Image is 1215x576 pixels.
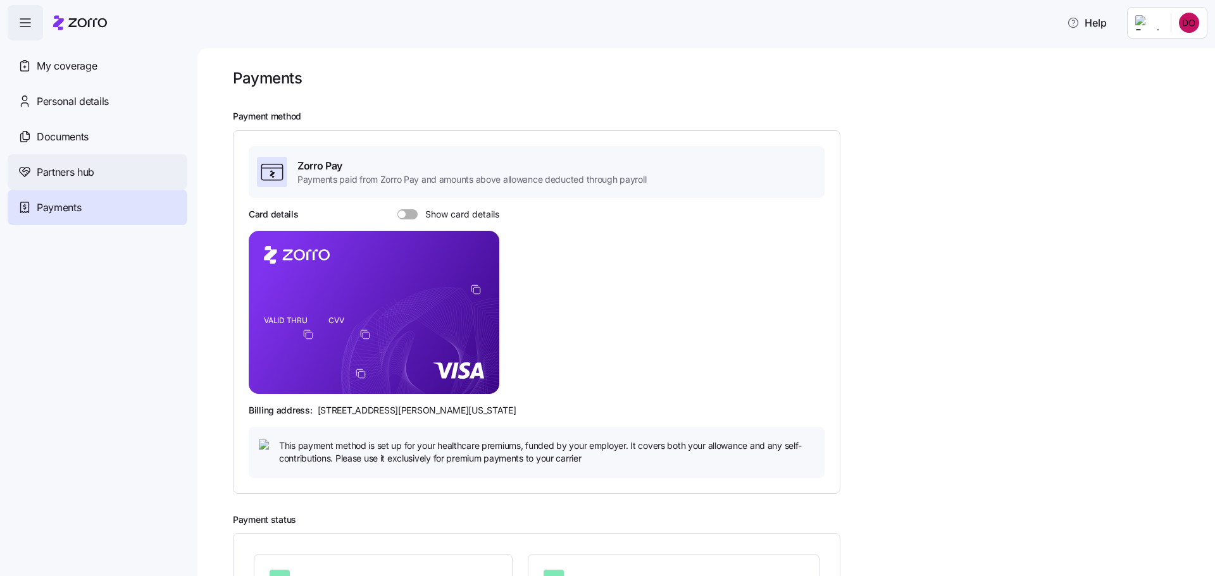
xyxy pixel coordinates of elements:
tspan: VALID THRU [264,316,308,325]
h3: Card details [249,208,299,221]
span: Personal details [37,94,109,109]
img: 9753d02e1ca60c229b7df81c5df8ddcc [1179,13,1199,33]
tspan: CVV [328,316,344,325]
span: Zorro Pay [297,158,646,174]
span: Billing address: [249,404,313,417]
img: icon bulb [259,439,274,455]
h1: Payments [233,68,302,88]
span: Payments [37,200,81,216]
h2: Payment method [233,111,1197,123]
span: [STREET_ADDRESS][PERSON_NAME][US_STATE] [318,404,516,417]
button: copy-to-clipboard [359,329,371,340]
a: Documents [8,119,187,154]
span: Help [1067,15,1107,30]
button: copy-to-clipboard [302,329,314,340]
span: Show card details [418,209,499,219]
span: Payments paid from Zorro Pay and amounts above allowance deducted through payroll [297,173,646,186]
a: My coverage [8,48,187,83]
span: Documents [37,129,89,145]
button: copy-to-clipboard [470,284,482,295]
h2: Payment status [233,514,1197,526]
span: This payment method is set up for your healthcare premiums, funded by your employer. It covers bo... [279,439,814,465]
img: Employer logo [1135,15,1161,30]
a: Partners hub [8,154,187,190]
a: Payments [8,190,187,225]
span: Partners hub [37,164,94,180]
button: copy-to-clipboard [355,368,366,379]
button: Help [1057,10,1117,35]
span: My coverage [37,58,97,74]
a: Personal details [8,83,187,119]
